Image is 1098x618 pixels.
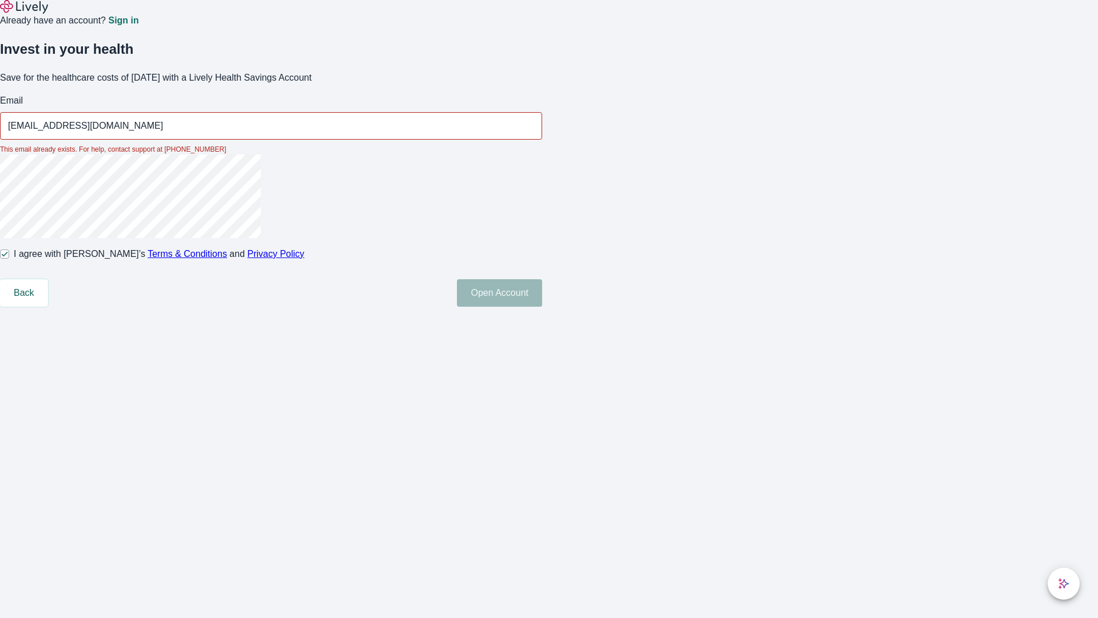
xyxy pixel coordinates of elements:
a: Sign in [108,16,138,25]
a: Terms & Conditions [148,249,227,259]
svg: Lively AI Assistant [1058,578,1069,589]
span: I agree with [PERSON_NAME]’s and [14,247,304,261]
button: chat [1048,568,1080,600]
a: Privacy Policy [248,249,305,259]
